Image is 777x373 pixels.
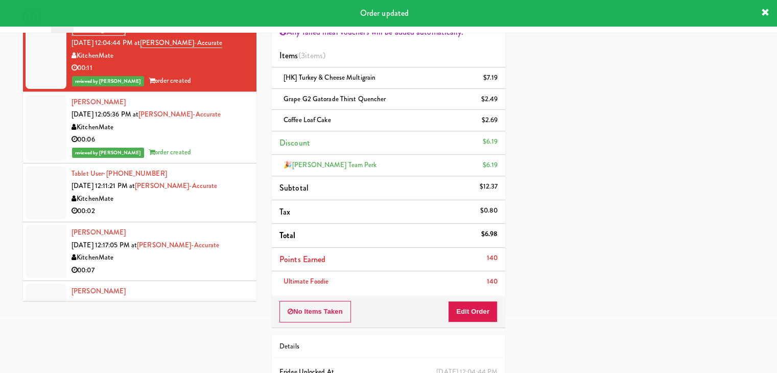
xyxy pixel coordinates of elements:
[279,182,309,194] span: Subtotal
[72,181,135,191] span: [DATE] 12:11:21 PM at
[72,133,249,146] div: 00:06
[479,180,498,193] div: $12.37
[23,222,256,281] li: [PERSON_NAME][DATE] 12:17:05 PM at[PERSON_NAME]-AccurateKitchenMate00:07
[135,181,217,191] a: [PERSON_NAME]-Accurate
[298,50,326,61] span: (3 )
[23,20,256,92] li: [PERSON_NAME][DATE] 12:04:44 PM at[PERSON_NAME]-AccurateKitchenMate00:11reviewed by [PERSON_NAME]...
[72,193,249,205] div: KitchenMate
[72,251,249,264] div: KitchenMate
[360,7,409,19] span: Order updated
[72,76,144,86] span: reviewed by [PERSON_NAME]
[284,160,376,170] span: 🎉[PERSON_NAME] Team Perk
[284,115,331,125] span: Coffee Loaf Cake
[72,169,167,178] a: Tablet User· [PHONE_NUMBER]
[284,94,386,104] span: Grape G2 Gatorade Thirst Quencher
[23,164,256,222] li: Tablet User· [PHONE_NUMBER][DATE] 12:11:21 PM at[PERSON_NAME]-AccurateKitchenMate00:02
[279,253,325,265] span: Points Earned
[23,281,256,340] li: [PERSON_NAME][DATE] 12:24:33 PM at[PERSON_NAME]-AccurateKitchenMate00:11
[138,299,221,309] a: [PERSON_NAME]-Accurate
[72,227,126,237] a: [PERSON_NAME]
[279,301,351,322] button: No Items Taken
[138,109,221,119] a: [PERSON_NAME]-Accurate
[72,299,138,309] span: [DATE] 12:24:33 PM at
[72,205,249,218] div: 00:02
[149,147,191,157] span: order created
[72,121,249,134] div: KitchenMate
[72,97,126,107] a: [PERSON_NAME]
[487,275,498,288] div: 140
[72,26,126,36] a: [PERSON_NAME]
[279,229,296,241] span: Total
[481,93,498,106] div: $2.49
[23,92,256,164] li: [PERSON_NAME][DATE] 12:05:36 PM at[PERSON_NAME]-AccurateKitchenMate00:06reviewed by [PERSON_NAME]...
[149,76,191,85] span: order created
[483,135,498,148] div: $6.19
[448,301,498,322] button: Edit Order
[140,38,222,48] a: [PERSON_NAME]-Accurate
[72,50,249,62] div: KitchenMate
[482,114,498,127] div: $2.69
[284,276,329,286] span: Ultimate Foodie
[279,50,325,61] span: Items
[480,204,498,217] div: $0.80
[279,206,290,218] span: Tax
[279,340,498,353] div: Details
[72,148,144,158] span: reviewed by [PERSON_NAME]
[72,286,126,296] a: [PERSON_NAME]
[137,240,219,250] a: [PERSON_NAME]-Accurate
[487,252,498,265] div: 140
[279,137,310,149] span: Discount
[483,159,498,172] div: $6.19
[305,50,323,61] ng-pluralize: items
[481,228,498,241] div: $6.98
[284,73,375,82] span: [HK] Turkey & Cheese Multigrain
[72,62,249,75] div: 00:11
[72,38,140,48] span: [DATE] 12:04:44 PM at
[103,169,167,178] span: · [PHONE_NUMBER]
[72,109,138,119] span: [DATE] 12:05:36 PM at
[72,240,137,250] span: [DATE] 12:17:05 PM at
[72,264,249,277] div: 00:07
[483,72,498,84] div: $7.19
